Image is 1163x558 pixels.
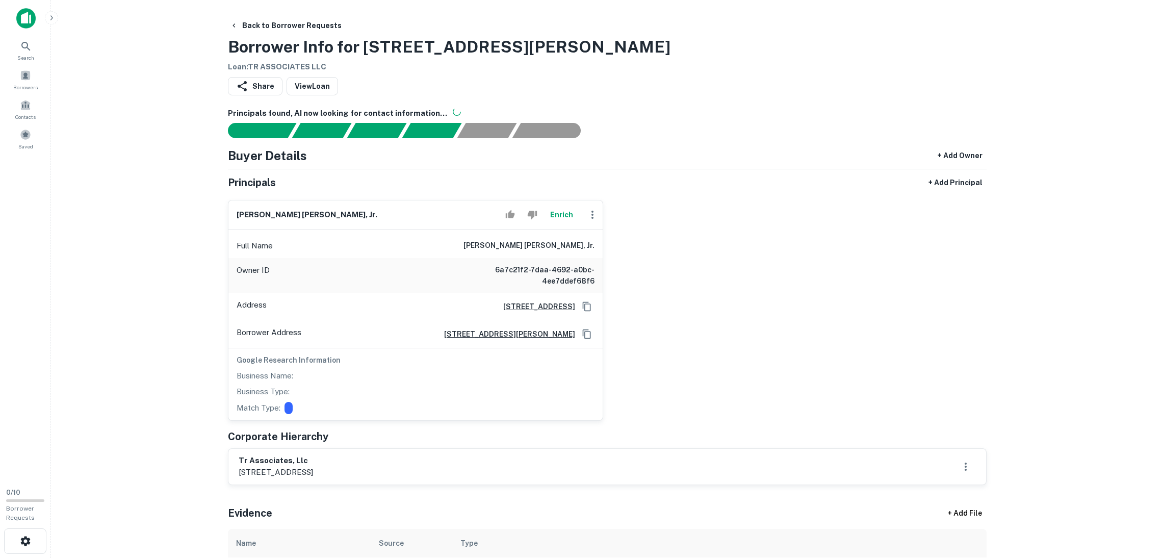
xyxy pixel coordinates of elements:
[579,326,595,342] button: Copy Address
[371,529,452,557] th: Source
[228,429,328,444] h5: Corporate Hierarchy
[228,108,987,119] h6: Principals found, AI now looking for contact information...
[237,209,377,221] h6: [PERSON_NAME] [PERSON_NAME], jr.
[3,66,48,93] a: Borrowers
[226,16,346,35] button: Back to Borrower Requests
[929,504,1001,523] div: + Add File
[16,8,36,29] img: capitalize-icon.png
[6,505,35,521] span: Borrower Requests
[228,77,282,95] button: Share
[17,54,34,62] span: Search
[237,299,267,314] p: Address
[512,123,593,138] div: AI fulfillment process complete.
[228,61,670,73] h6: Loan : TR ASSOCIATES LLC
[216,123,292,138] div: Sending borrower request to AI...
[6,489,20,496] span: 0 / 10
[3,36,48,64] a: Search
[228,529,371,557] th: Name
[228,175,276,190] h5: Principals
[239,466,313,478] p: [STREET_ADDRESS]
[924,173,987,192] button: + Add Principal
[523,205,541,225] button: Reject
[1112,476,1163,525] iframe: Chat Widget
[237,370,293,382] p: Business Name:
[379,537,404,549] div: Source
[579,299,595,314] button: Copy Address
[237,386,290,398] p: Business Type:
[237,264,270,287] p: Owner ID
[228,146,307,165] h4: Buyer Details
[287,77,338,95] a: ViewLoan
[546,205,578,225] button: Enrich
[472,264,595,287] h6: 6a7c21f2-7daa-4692-a0bc-4ee7ddef68f6
[402,123,461,138] div: Principals found, AI now looking for contact information...
[15,113,36,121] span: Contacts
[463,240,595,252] h6: [PERSON_NAME] [PERSON_NAME], jr.
[3,95,48,123] a: Contacts
[452,529,901,557] th: Type
[934,146,987,165] button: + Add Owner
[460,537,478,549] div: Type
[347,123,406,138] div: Documents found, AI parsing details...
[236,537,256,549] div: Name
[18,142,33,150] span: Saved
[237,402,280,414] p: Match Type:
[457,123,516,138] div: Principals found, still searching for contact information. This may take time...
[237,354,595,366] h6: Google Research Information
[237,326,301,342] p: Borrower Address
[501,205,519,225] button: Accept
[239,455,313,467] h6: tr associates, llc
[436,328,575,340] a: [STREET_ADDRESS][PERSON_NAME]
[13,83,38,91] span: Borrowers
[3,125,48,153] a: Saved
[292,123,351,138] div: Your request is received and processing...
[237,240,273,252] p: Full Name
[495,301,575,312] a: [STREET_ADDRESS]
[228,35,670,59] h3: Borrower Info for [STREET_ADDRESS][PERSON_NAME]
[228,505,272,521] h5: Evidence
